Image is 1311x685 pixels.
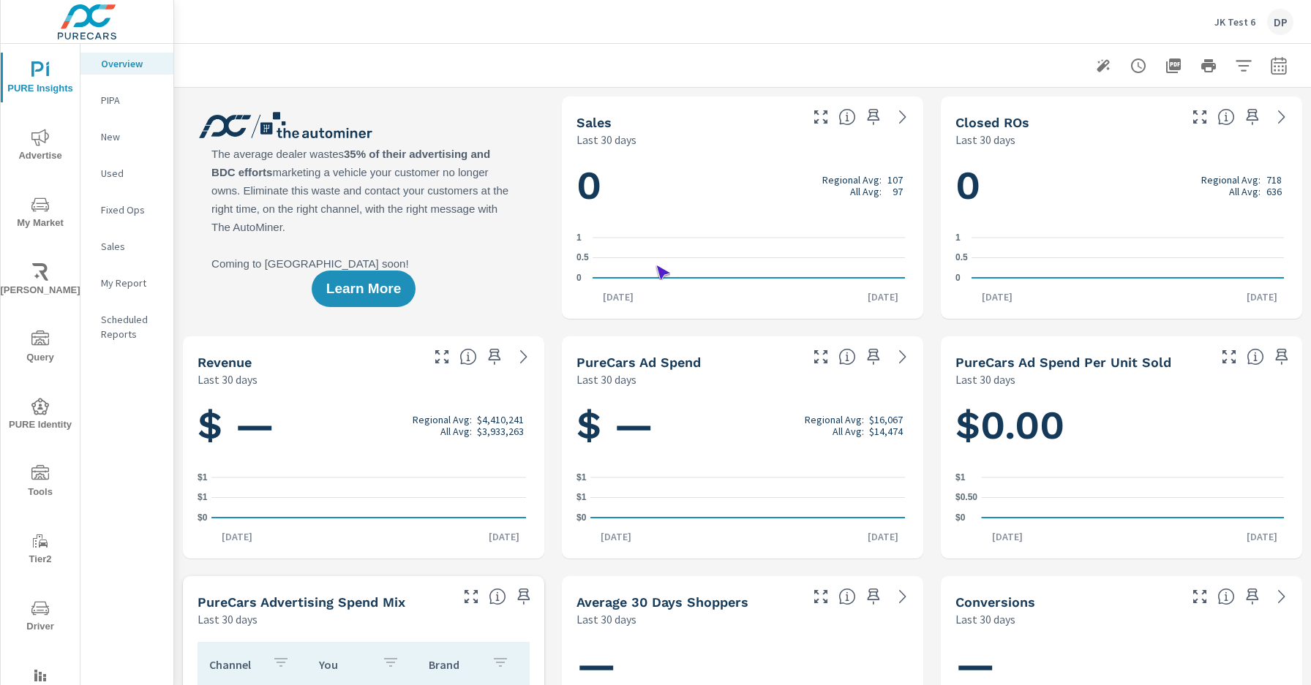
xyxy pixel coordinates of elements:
span: Driver [5,599,75,635]
p: 636 [1266,186,1282,197]
div: PIPA [80,89,173,111]
p: [DATE] [593,289,644,304]
p: All Avg: [440,425,472,437]
span: Save this to your personalized report [1241,585,1264,608]
text: $1 [576,472,587,482]
h5: Sales [576,115,612,130]
p: $4,410,241 [477,414,524,425]
h1: $ — [198,401,530,450]
p: Regional Avg: [1201,174,1261,186]
button: Make Fullscreen [809,105,833,129]
div: Sales [80,235,173,257]
p: [DATE] [857,529,909,544]
p: [DATE] [478,529,530,544]
p: Brand [429,657,480,672]
span: Advertise [5,129,75,164]
p: Last 30 days [576,610,636,628]
p: [DATE] [1236,529,1288,544]
text: 1 [955,232,961,243]
p: Regional Avg: [822,174,882,186]
p: All Avg: [850,186,882,197]
p: [DATE] [1236,289,1288,304]
button: Learn More [312,270,416,307]
span: Save this to your personalized report [862,345,885,368]
text: $1 [198,493,208,503]
a: See more details in report [891,585,914,608]
span: Average cost of advertising per each vehicle sold at the dealer over the selected date range. The... [1247,348,1264,366]
span: Query [5,330,75,366]
p: You [319,657,370,672]
span: Save this to your personalized report [512,585,536,608]
span: Save this to your personalized report [1270,345,1293,368]
button: Print Report [1194,51,1223,80]
div: Overview [80,53,173,75]
button: Make Fullscreen [1217,345,1241,368]
p: 97 [893,186,903,197]
p: $14,474 [869,425,903,437]
p: Regional Avg: [413,414,472,425]
span: Save this to your personalized report [862,585,885,608]
span: Tier2 [5,532,75,568]
p: Used [101,166,162,181]
p: New [101,129,162,144]
h5: Average 30 Days Shoppers [576,594,748,610]
span: Save this to your personalized report [862,105,885,129]
a: See more details in report [891,345,914,368]
text: $1 [576,493,587,503]
div: New [80,126,173,148]
button: Make Fullscreen [430,345,454,368]
a: See more details in report [512,345,536,368]
text: $0 [198,512,208,523]
text: 1 [576,232,582,243]
span: [PERSON_NAME] [5,263,75,299]
button: "Export Report to PDF" [1159,51,1188,80]
p: Last 30 days [955,131,1015,148]
text: 0 [955,273,961,283]
span: Number of Repair Orders Closed by the selected dealership group over the selected time range. [So... [1217,108,1235,126]
span: PURE Identity [5,398,75,434]
div: Scheduled Reports [80,309,173,345]
p: Last 30 days [576,371,636,388]
text: $1 [955,472,966,482]
p: 107 [887,174,903,186]
a: See more details in report [1270,585,1293,608]
p: Last 30 days [576,131,636,148]
h1: 0 [576,161,909,211]
p: Regional Avg: [805,414,864,425]
h1: $ — [576,401,909,450]
span: Save this to your personalized report [483,345,506,368]
p: JK Test 6 [1214,15,1255,29]
p: Last 30 days [198,371,258,388]
span: My Market [5,196,75,232]
p: Fixed Ops [101,203,162,217]
div: My Report [80,272,173,294]
h5: PureCars Ad Spend [576,355,701,370]
p: Scheduled Reports [101,312,162,341]
p: All Avg: [833,425,864,437]
span: Tools [5,465,75,501]
div: Used [80,162,173,184]
h5: PureCars Ad Spend Per Unit Sold [955,355,1171,370]
button: Select Date Range [1264,51,1293,80]
text: 0.5 [576,253,589,263]
a: See more details in report [891,105,914,129]
p: All Avg: [1229,186,1261,197]
p: [DATE] [590,529,642,544]
text: $0.50 [955,493,977,503]
p: Overview [101,56,162,71]
span: Learn More [326,282,401,295]
h5: PureCars Advertising Spend Mix [198,594,405,610]
span: The number of dealer-specified goals completed by a visitor. [Source: This data is provided by th... [1217,588,1235,605]
a: See more details in report [1270,105,1293,129]
p: Sales [101,239,162,254]
p: [DATE] [211,529,263,544]
span: Total sales revenue over the selected date range. [Source: This data is sourced from the dealer’s... [459,348,477,366]
span: A rolling 30 day total of daily Shoppers on the dealership website, averaged over the selected da... [838,588,856,605]
p: [DATE] [982,529,1033,544]
text: 0.5 [955,253,968,263]
p: My Report [101,276,162,290]
p: 718 [1266,174,1282,186]
button: Generate Summary [1089,51,1118,80]
text: $1 [198,472,208,482]
text: $0 [955,512,966,523]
